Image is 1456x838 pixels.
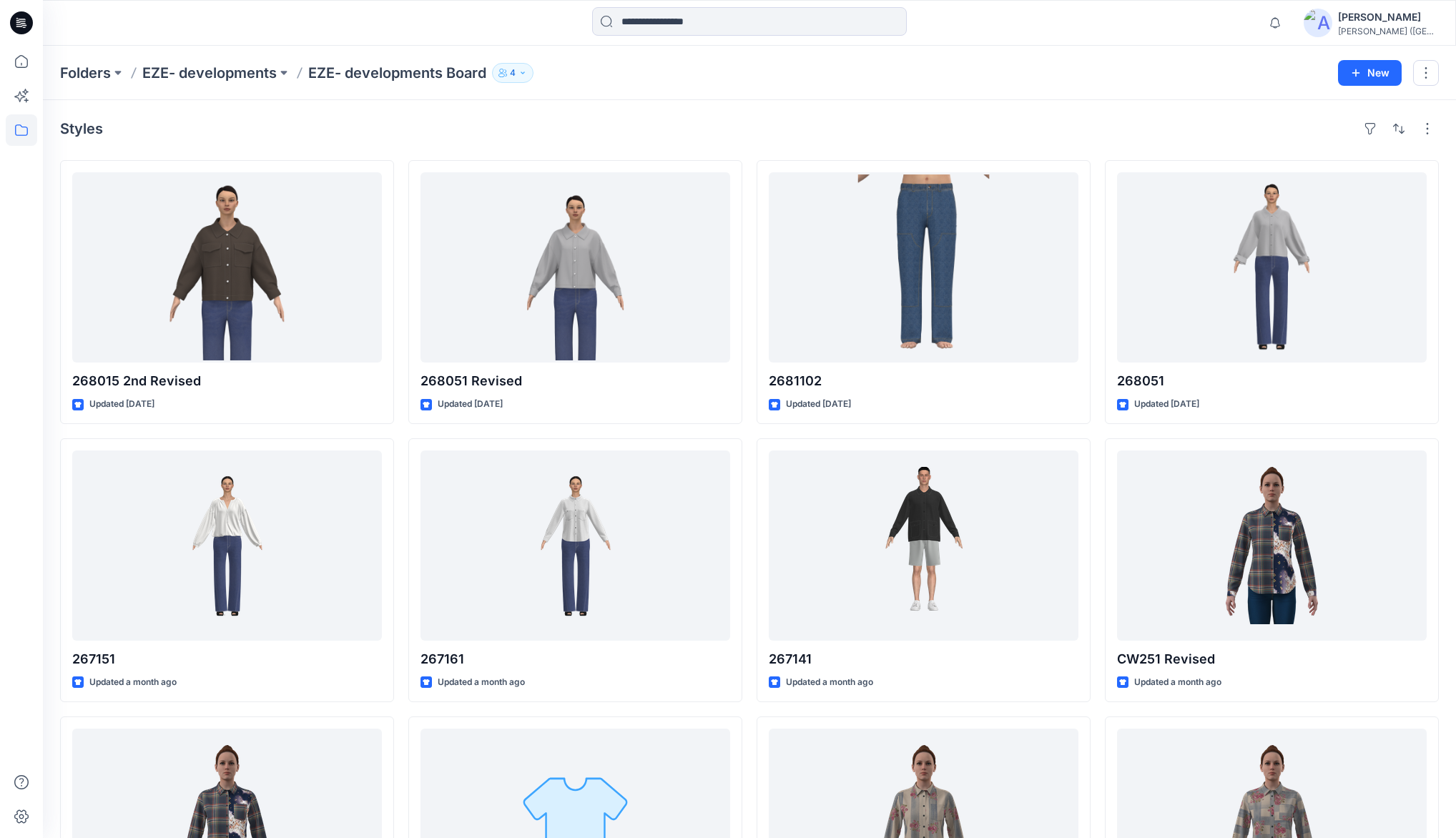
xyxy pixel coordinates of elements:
[1338,26,1438,36] div: [PERSON_NAME] ([GEOGRAPHIC_DATA]) Exp...
[89,675,177,690] p: Updated a month ago
[1117,649,1427,669] p: CW251 Revised
[1134,397,1199,412] p: Updated [DATE]
[420,371,730,391] p: 268051 Revised
[1117,172,1427,363] a: 268051
[1117,371,1427,391] p: 268051
[786,675,873,690] p: Updated a month ago
[1304,9,1332,37] img: avatar
[769,450,1078,641] a: 267141
[420,172,730,363] a: 268051 Revised
[420,450,730,641] a: 267161
[438,397,503,412] p: Updated [DATE]
[420,649,730,669] p: 267161
[510,65,516,81] p: 4
[142,63,277,83] a: EZE- developments
[769,172,1078,363] a: 2681102
[72,172,382,363] a: 268015 2nd Revised
[769,649,1078,669] p: 267141
[308,63,486,83] p: EZE- developments Board
[786,397,851,412] p: Updated [DATE]
[492,63,533,83] button: 4
[1117,450,1427,641] a: CW251 Revised
[72,450,382,641] a: 267151
[60,63,111,83] a: Folders
[1134,675,1221,690] p: Updated a month ago
[438,675,525,690] p: Updated a month ago
[769,371,1078,391] p: 2681102
[60,120,103,137] h4: Styles
[89,397,154,412] p: Updated [DATE]
[72,649,382,669] p: 267151
[72,371,382,391] p: 268015 2nd Revised
[1338,9,1438,26] div: [PERSON_NAME]
[1338,60,1402,86] button: New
